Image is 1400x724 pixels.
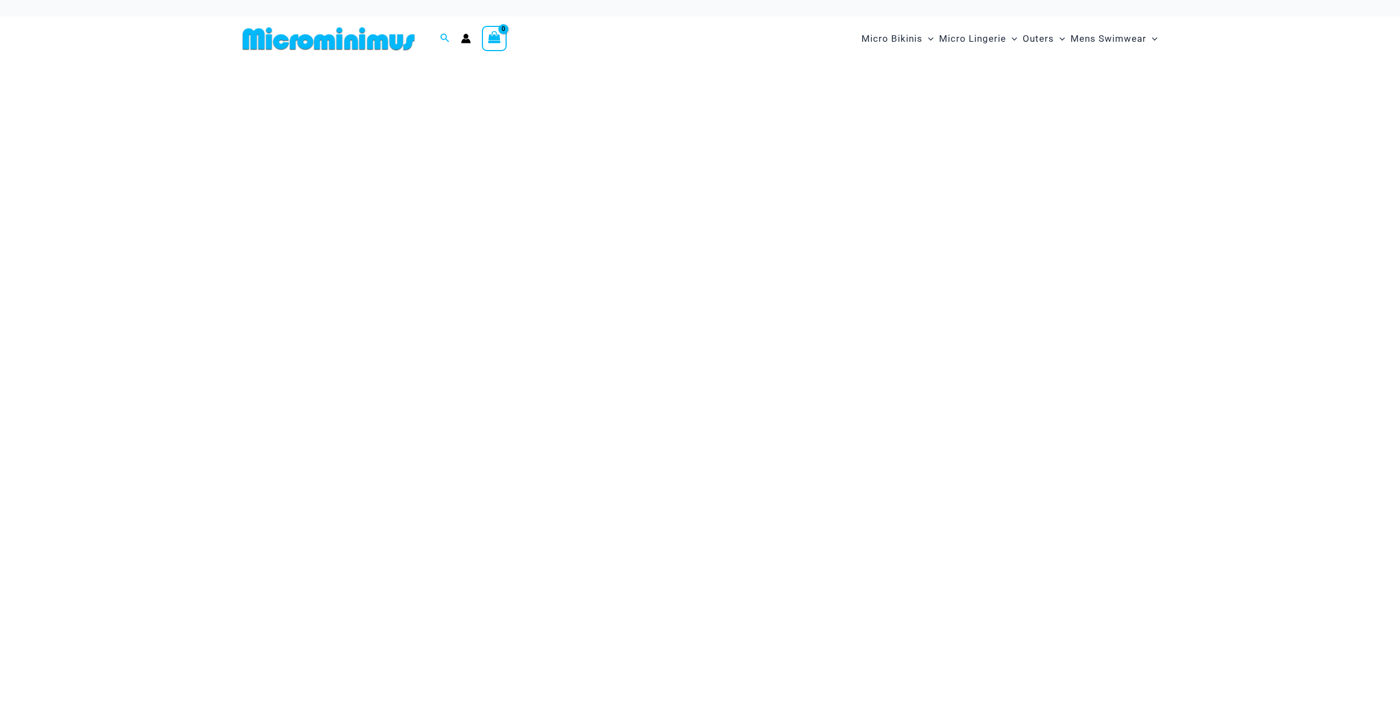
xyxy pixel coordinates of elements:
[857,20,1162,57] nav: Site Navigation
[1068,22,1160,56] a: Mens SwimwearMenu ToggleMenu Toggle
[936,22,1020,56] a: Micro LingerieMenu ToggleMenu Toggle
[1006,25,1017,53] span: Menu Toggle
[440,32,450,46] a: Search icon link
[1146,25,1157,53] span: Menu Toggle
[1023,25,1054,53] span: Outers
[238,26,419,51] img: MM SHOP LOGO FLAT
[859,22,936,56] a: Micro BikinisMenu ToggleMenu Toggle
[482,26,507,51] a: View Shopping Cart, empty
[1020,22,1068,56] a: OutersMenu ToggleMenu Toggle
[1054,25,1065,53] span: Menu Toggle
[1070,25,1146,53] span: Mens Swimwear
[461,34,471,43] a: Account icon link
[861,25,923,53] span: Micro Bikinis
[939,25,1006,53] span: Micro Lingerie
[923,25,934,53] span: Menu Toggle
